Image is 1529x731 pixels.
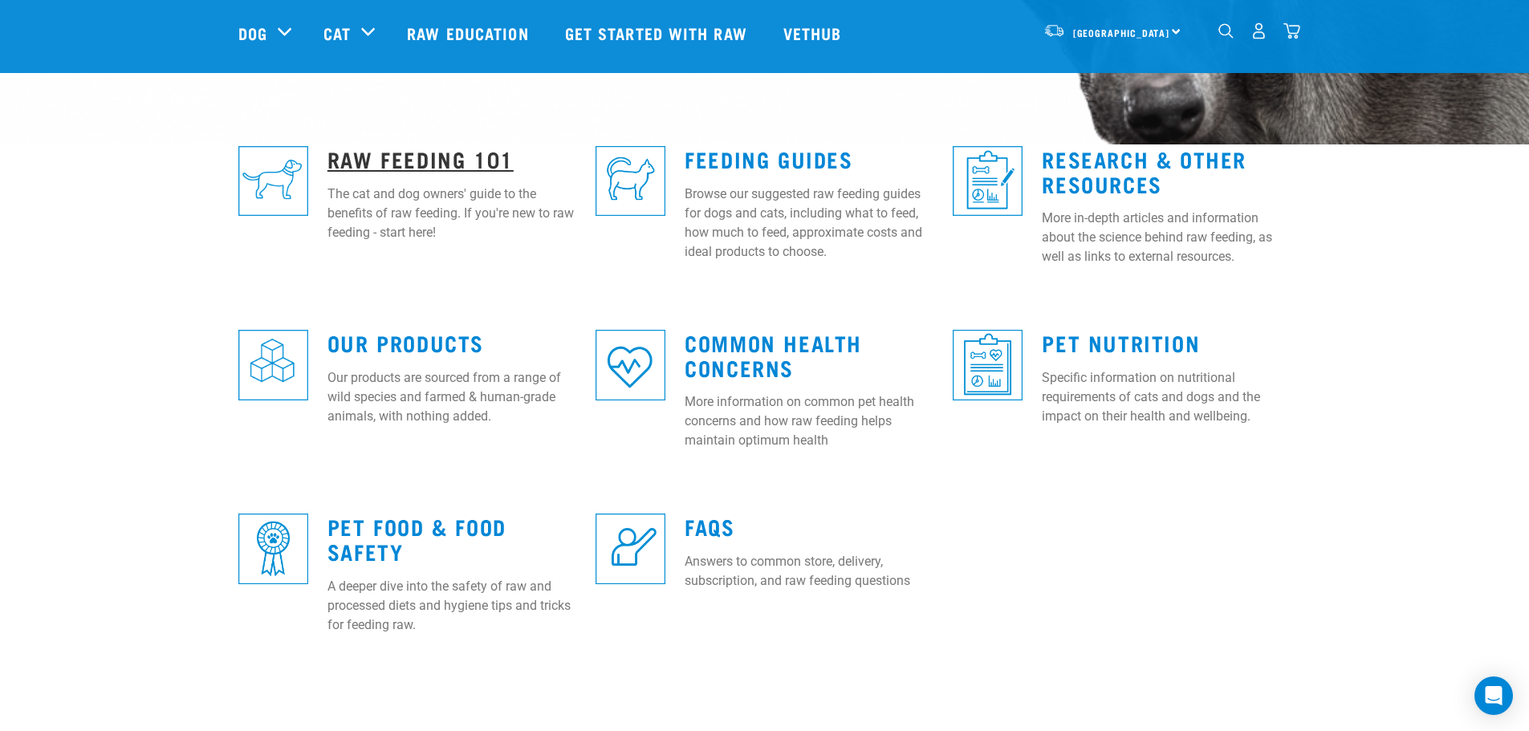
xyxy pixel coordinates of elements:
img: home-icon@2x.png [1283,22,1300,39]
a: Dog [238,21,267,45]
p: Answers to common store, delivery, subscription, and raw feeding questions [685,552,933,591]
a: Raw Education [391,1,548,65]
img: van-moving.png [1043,23,1065,38]
a: FAQs [685,520,734,532]
img: re-icons-dog3-sq-blue.png [238,146,308,216]
a: Cat [323,21,351,45]
img: user.png [1250,22,1267,39]
a: Our Products [327,336,484,348]
a: Pet Nutrition [1042,336,1200,348]
div: Open Intercom Messenger [1474,676,1513,715]
span: [GEOGRAPHIC_DATA] [1073,30,1170,35]
a: Get started with Raw [549,1,767,65]
p: More information on common pet health concerns and how raw feeding helps maintain optimum health [685,392,933,450]
a: Pet Food & Food Safety [327,520,506,557]
img: re-icons-healthcheck3-sq-blue.png [953,330,1023,400]
p: Our products are sourced from a range of wild species and farmed & human-grade animals, with noth... [327,368,576,426]
a: Common Health Concerns [685,336,862,373]
p: Specific information on nutritional requirements of cats and dogs and the impact on their health ... [1042,368,1291,426]
p: The cat and dog owners' guide to the benefits of raw feeding. If you're new to raw feeding - star... [327,185,576,242]
img: re-icons-heart-sq-blue.png [596,330,665,400]
img: re-icons-rosette-sq-blue.png [238,514,308,583]
a: Raw Feeding 101 [327,152,514,164]
img: re-icons-cubes2-sq-blue.png [238,330,308,400]
a: Research & Other Resources [1042,152,1246,189]
p: More in-depth articles and information about the science behind raw feeding, as well as links to ... [1042,209,1291,266]
img: re-icons-faq-sq-blue.png [596,514,665,583]
p: Browse our suggested raw feeding guides for dogs and cats, including what to feed, how much to fe... [685,185,933,262]
img: re-icons-cat2-sq-blue.png [596,146,665,216]
p: A deeper dive into the safety of raw and processed diets and hygiene tips and tricks for feeding ... [327,577,576,635]
img: re-icons-healthcheck1-sq-blue.png [953,146,1023,216]
a: Vethub [767,1,862,65]
a: Feeding Guides [685,152,852,164]
img: home-icon-1@2x.png [1218,23,1234,39]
